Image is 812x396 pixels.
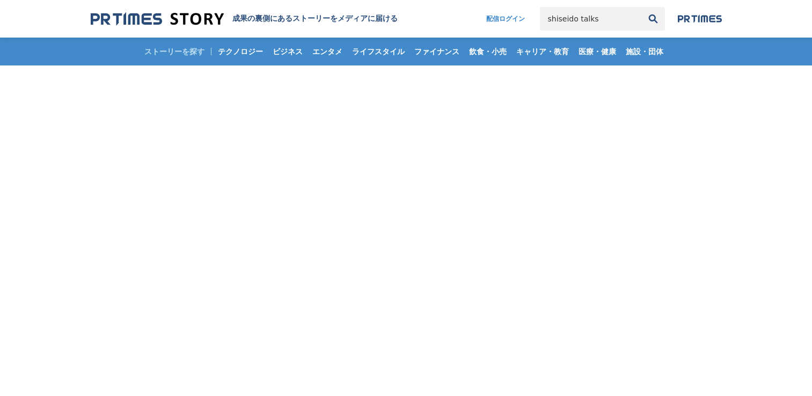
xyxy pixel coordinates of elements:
[308,47,347,56] span: エンタメ
[268,47,307,56] span: ビジネス
[348,47,409,56] span: ライフスタイル
[678,14,722,23] img: prtimes
[476,7,536,31] a: 配信ログイン
[512,38,573,65] a: キャリア・教育
[465,47,511,56] span: 飲食・小売
[574,38,620,65] a: 医療・健康
[348,38,409,65] a: ライフスタイル
[410,38,464,65] a: ファイナンス
[91,12,224,26] img: 成果の裏側にあるストーリーをメディアに届ける
[410,47,464,56] span: ファイナンス
[574,47,620,56] span: 医療・健康
[621,47,668,56] span: 施設・団体
[465,38,511,65] a: 飲食・小売
[91,12,398,26] a: 成果の裏側にあるストーリーをメディアに届ける 成果の裏側にあるストーリーをメディアに届ける
[540,7,641,31] input: キーワードで検索
[214,38,267,65] a: テクノロジー
[641,7,665,31] button: 検索
[232,14,398,24] h1: 成果の裏側にあるストーリーをメディアに届ける
[308,38,347,65] a: エンタメ
[268,38,307,65] a: ビジネス
[512,47,573,56] span: キャリア・教育
[621,38,668,65] a: 施設・団体
[214,47,267,56] span: テクノロジー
